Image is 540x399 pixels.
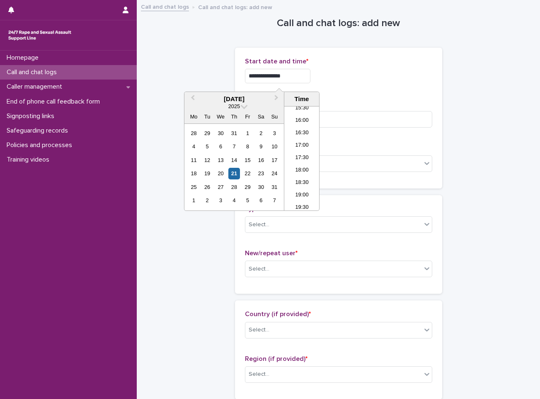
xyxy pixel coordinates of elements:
[242,111,253,122] div: Fr
[269,168,280,179] div: Choose Sunday, 24 August 2025
[286,95,317,103] div: Time
[235,17,442,29] h1: Call and chat logs: add new
[255,111,266,122] div: Sa
[242,195,253,206] div: Choose Friday, 5 September 2025
[215,168,226,179] div: Choose Wednesday, 20 August 2025
[188,181,199,193] div: Choose Monday, 25 August 2025
[228,195,240,206] div: Choose Thursday, 4 September 2025
[255,195,266,206] div: Choose Saturday, 6 September 2025
[245,355,308,362] span: Region (if provided)
[228,155,240,166] div: Choose Thursday, 14 August 2025
[242,168,253,179] div: Choose Friday, 22 August 2025
[255,168,266,179] div: Choose Saturday, 23 August 2025
[249,265,269,273] div: Select...
[187,126,281,207] div: month 2025-08
[185,93,199,106] button: Previous Month
[201,155,213,166] div: Choose Tuesday, 12 August 2025
[242,155,253,166] div: Choose Friday, 15 August 2025
[141,2,189,11] a: Call and chat logs
[201,128,213,139] div: Choose Tuesday, 29 July 2025
[242,181,253,193] div: Choose Friday, 29 August 2025
[215,141,226,152] div: Choose Wednesday, 6 August 2025
[215,195,226,206] div: Choose Wednesday, 3 September 2025
[242,128,253,139] div: Choose Friday, 1 August 2025
[255,141,266,152] div: Choose Saturday, 9 August 2025
[188,128,199,139] div: Choose Monday, 28 July 2025
[228,128,240,139] div: Choose Thursday, 31 July 2025
[3,54,45,62] p: Homepage
[201,111,213,122] div: Tu
[284,102,320,115] li: 15:30
[215,155,226,166] div: Choose Wednesday, 13 August 2025
[242,141,253,152] div: Choose Friday, 8 August 2025
[228,103,240,109] span: 2025
[228,141,240,152] div: Choose Thursday, 7 August 2025
[3,68,63,76] p: Call and chat logs
[188,195,199,206] div: Choose Monday, 1 September 2025
[269,111,280,122] div: Su
[198,2,272,11] p: Call and chat logs: add new
[188,141,199,152] div: Choose Monday, 4 August 2025
[245,58,308,65] span: Start date and time
[3,141,79,149] p: Policies and processes
[284,164,320,177] li: 18:00
[245,250,298,256] span: New/repeat user
[284,202,320,214] li: 19:30
[201,141,213,152] div: Choose Tuesday, 5 August 2025
[284,189,320,202] li: 19:00
[269,141,280,152] div: Choose Sunday, 10 August 2025
[249,370,269,379] div: Select...
[184,95,284,103] div: [DATE]
[284,140,320,152] li: 17:00
[215,181,226,193] div: Choose Wednesday, 27 August 2025
[188,155,199,166] div: Choose Monday, 11 August 2025
[249,220,269,229] div: Select...
[201,168,213,179] div: Choose Tuesday, 19 August 2025
[284,177,320,189] li: 18:30
[255,155,266,166] div: Choose Saturday, 16 August 2025
[201,195,213,206] div: Choose Tuesday, 2 September 2025
[3,156,56,164] p: Training videos
[3,98,107,106] p: End of phone call feedback form
[269,181,280,193] div: Choose Sunday, 31 August 2025
[7,27,73,44] img: rhQMoQhaT3yELyF149Cw
[284,152,320,164] li: 17:30
[228,111,240,122] div: Th
[284,115,320,127] li: 16:00
[201,181,213,193] div: Choose Tuesday, 26 August 2025
[188,168,199,179] div: Choose Monday, 18 August 2025
[3,112,61,120] p: Signposting links
[255,128,266,139] div: Choose Saturday, 2 August 2025
[271,93,284,106] button: Next Month
[3,83,69,91] p: Caller management
[269,155,280,166] div: Choose Sunday, 17 August 2025
[245,311,311,317] span: Country (if provided)
[3,127,75,135] p: Safeguarding records
[188,111,199,122] div: Mo
[269,195,280,206] div: Choose Sunday, 7 September 2025
[215,128,226,139] div: Choose Wednesday, 30 July 2025
[255,181,266,193] div: Choose Saturday, 30 August 2025
[215,111,226,122] div: We
[269,128,280,139] div: Choose Sunday, 3 August 2025
[284,127,320,140] li: 16:30
[228,181,240,193] div: Choose Thursday, 28 August 2025
[249,326,269,334] div: Select...
[228,168,240,179] div: Choose Thursday, 21 August 2025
